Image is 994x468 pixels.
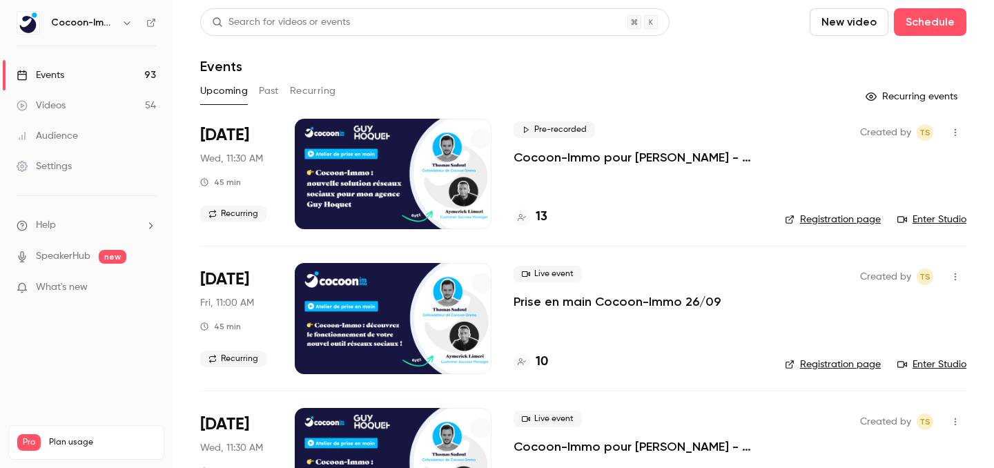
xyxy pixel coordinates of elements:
[897,213,966,226] a: Enter Studio
[514,353,548,371] a: 10
[51,16,116,30] h6: Cocoon-Immo
[200,80,248,102] button: Upcoming
[200,263,273,373] div: Sep 26 Fri, 11:00 AM (Europe/Paris)
[290,80,336,102] button: Recurring
[860,269,911,285] span: Created by
[859,86,966,108] button: Recurring events
[200,351,266,367] span: Recurring
[200,206,266,222] span: Recurring
[17,12,39,34] img: Cocoon-Immo
[49,437,155,448] span: Plan usage
[514,438,763,455] a: Cocoon-Immo pour [PERSON_NAME] - Prise en main
[514,149,763,166] a: Cocoon-Immo pour [PERSON_NAME] - Prise en main
[259,80,279,102] button: Past
[514,293,721,310] a: Prise en main Cocoon-Immo 26/09
[514,121,595,138] span: Pre-recorded
[36,280,88,295] span: What's new
[200,321,241,332] div: 45 min
[860,413,911,430] span: Created by
[785,358,881,371] a: Registration page
[17,159,72,173] div: Settings
[17,129,78,143] div: Audience
[200,441,263,455] span: Wed, 11:30 AM
[514,208,547,226] a: 13
[917,413,933,430] span: Thomas Sadoul
[200,124,249,146] span: [DATE]
[200,269,249,291] span: [DATE]
[917,269,933,285] span: Thomas Sadoul
[36,218,56,233] span: Help
[200,152,263,166] span: Wed, 11:30 AM
[514,266,582,282] span: Live event
[200,119,273,229] div: Sep 24 Wed, 11:30 AM (Europe/Paris)
[897,358,966,371] a: Enter Studio
[200,58,242,75] h1: Events
[860,124,911,141] span: Created by
[17,68,64,82] div: Events
[200,296,254,310] span: Fri, 11:00 AM
[139,282,156,294] iframe: Noticeable Trigger
[99,250,126,264] span: new
[17,99,66,113] div: Videos
[17,434,41,451] span: Pro
[36,249,90,264] a: SpeakerHub
[514,411,582,427] span: Live event
[536,208,547,226] h4: 13
[919,269,930,285] span: TS
[17,218,156,233] li: help-dropdown-opener
[917,124,933,141] span: Thomas Sadoul
[919,413,930,430] span: TS
[200,413,249,436] span: [DATE]
[894,8,966,36] button: Schedule
[200,177,241,188] div: 45 min
[810,8,888,36] button: New video
[536,353,548,371] h4: 10
[212,15,350,30] div: Search for videos or events
[785,213,881,226] a: Registration page
[919,124,930,141] span: TS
